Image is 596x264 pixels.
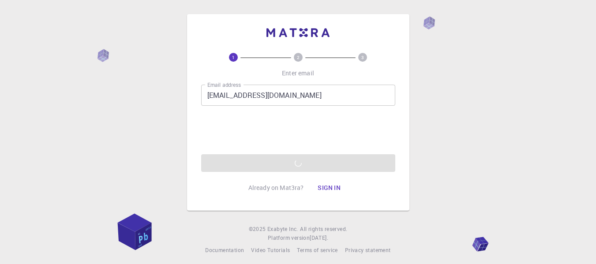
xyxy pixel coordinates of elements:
[231,113,365,147] iframe: reCAPTCHA
[251,246,290,253] span: Video Tutorials
[297,54,300,60] text: 2
[345,246,391,255] a: Privacy statement
[361,54,364,60] text: 3
[267,225,298,232] span: Exabyte Inc.
[268,234,310,242] span: Platform version
[311,179,348,197] button: Sign in
[345,246,391,253] span: Privacy statement
[282,69,314,78] p: Enter email
[300,225,347,234] span: All rights reserved.
[310,234,328,242] a: [DATE].
[205,246,244,255] a: Documentation
[310,234,328,241] span: [DATE] .
[267,225,298,234] a: Exabyte Inc.
[207,81,241,89] label: Email address
[297,246,337,253] span: Terms of service
[232,54,235,60] text: 1
[248,183,304,192] p: Already on Mat3ra?
[249,225,267,234] span: © 2025
[251,246,290,255] a: Video Tutorials
[297,246,337,255] a: Terms of service
[205,246,244,253] span: Documentation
